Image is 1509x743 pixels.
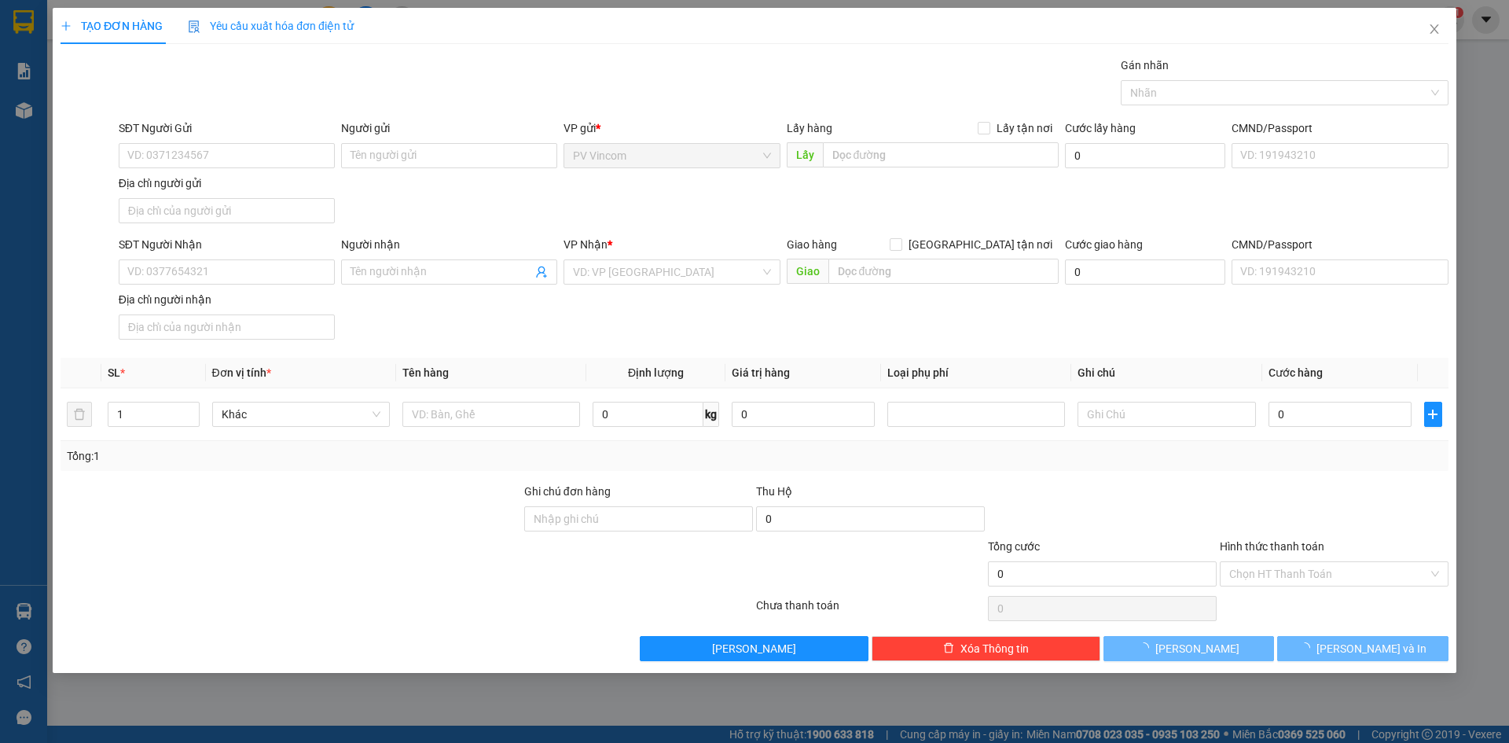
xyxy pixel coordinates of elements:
label: Hình thức thanh toán [1220,540,1324,553]
span: Cước hàng [1269,366,1323,379]
span: VP Nhận [564,238,608,251]
span: SL [108,366,121,379]
span: Tổng cước [988,540,1040,553]
input: Dọc đường [828,259,1059,284]
span: [PERSON_NAME] [1156,640,1240,657]
input: Địa chỉ của người gửi [119,198,335,223]
th: Ghi chú [1072,358,1262,388]
input: Ghi Chú [1078,402,1256,427]
span: Giao [787,259,828,284]
div: Địa chỉ người gửi [119,175,335,192]
div: CMND/Passport [1232,236,1448,253]
label: Gán nhãn [1121,59,1169,72]
button: deleteXóa Thông tin [872,636,1101,661]
span: kg [703,402,719,427]
img: icon [188,20,200,33]
button: [PERSON_NAME] [1103,636,1274,661]
label: Cước lấy hàng [1065,122,1136,134]
span: user-add [536,266,549,278]
span: Khác [222,403,380,426]
input: Dọc đường [823,142,1059,167]
span: Giá trị hàng [732,366,790,379]
div: SĐT Người Nhận [119,236,335,253]
input: Cước giao hàng [1065,259,1225,285]
span: PV Vincom [574,144,771,167]
span: delete [943,642,954,655]
button: [PERSON_NAME] và In [1278,636,1448,661]
div: CMND/Passport [1232,120,1448,137]
span: loading [1299,642,1316,653]
span: [GEOGRAPHIC_DATA] tận nơi [902,236,1059,253]
div: Tổng: 1 [67,447,582,465]
span: Lấy hàng [787,122,832,134]
span: Thu Hộ [756,485,792,498]
div: Chưa thanh toán [754,597,986,624]
span: Xóa Thông tin [960,640,1029,657]
span: Đơn vị tính [212,366,271,379]
span: plus [61,20,72,31]
span: Lấy [787,142,823,167]
span: Tên hàng [402,366,449,379]
div: SĐT Người Gửi [119,120,335,137]
div: Người gửi [341,120,557,137]
span: Yêu cầu xuất hóa đơn điện tử [188,20,354,32]
label: Ghi chú đơn hàng [524,485,611,498]
span: plus [1425,408,1441,421]
div: VP gửi [564,120,780,137]
input: VD: Bàn, Ghế [402,402,580,427]
div: Địa chỉ người nhận [119,291,335,308]
div: Người nhận [341,236,557,253]
span: [PERSON_NAME] và In [1316,640,1426,657]
input: Địa chỉ của người nhận [119,314,335,340]
button: [PERSON_NAME] [641,636,869,661]
span: close [1428,23,1441,35]
span: [PERSON_NAME] [713,640,797,657]
input: Ghi chú đơn hàng [524,506,753,532]
input: Cước lấy hàng [1065,143,1225,168]
span: Giao hàng [787,238,837,251]
button: delete [67,402,92,427]
span: Định lượng [628,366,684,379]
input: 0 [732,402,875,427]
span: loading [1139,642,1156,653]
th: Loại phụ phí [881,358,1071,388]
span: Lấy tận nơi [990,120,1059,137]
button: plus [1424,402,1441,427]
span: TẠO ĐƠN HÀNG [61,20,163,32]
button: Close [1412,8,1456,52]
label: Cước giao hàng [1065,238,1143,251]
